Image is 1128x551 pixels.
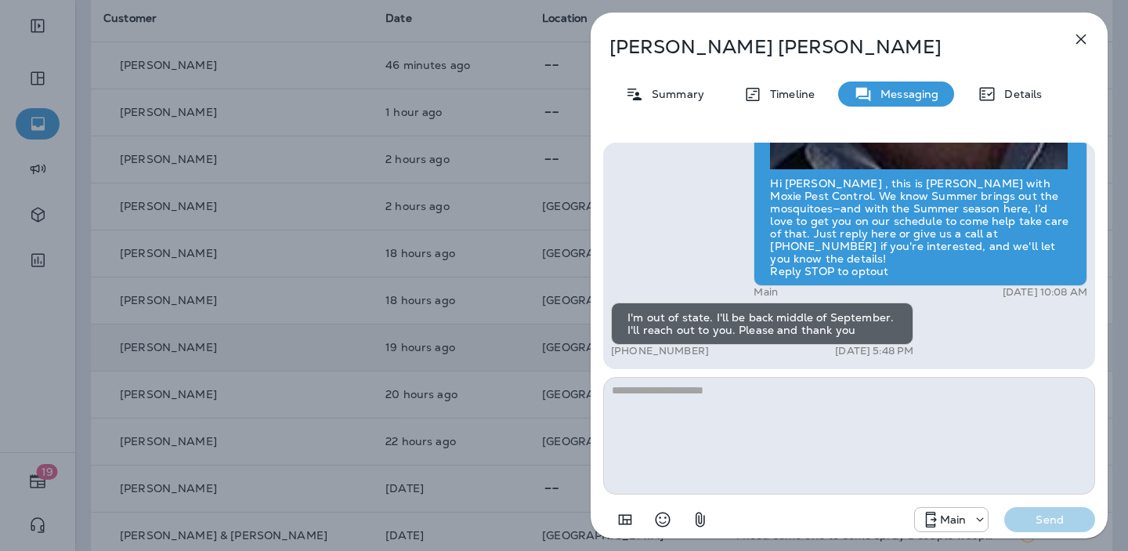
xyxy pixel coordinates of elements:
[1003,286,1087,299] p: [DATE] 10:08 AM
[644,88,704,100] p: Summary
[915,510,989,529] div: +1 (817) 482-3792
[647,504,678,535] button: Select an emoji
[762,88,815,100] p: Timeline
[835,345,913,357] p: [DATE] 5:48 PM
[611,345,709,357] p: [PHONE_NUMBER]
[609,36,1037,58] p: [PERSON_NAME] [PERSON_NAME]
[996,88,1042,100] p: Details
[873,88,938,100] p: Messaging
[754,286,778,299] p: Main
[609,504,641,535] button: Add in a premade template
[940,513,967,526] p: Main
[611,303,913,345] div: I'm out of state. I'll be back middle of September. I'll reach out to you. Please and thank you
